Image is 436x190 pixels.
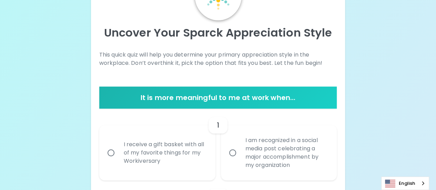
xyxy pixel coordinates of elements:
div: I am recognized in a social media post celebrating a major accomplishment by my organization [240,128,333,178]
p: This quick quiz will help you determine your primary appreciation style in the workplace. Don’t o... [99,51,337,67]
h6: 1 [217,120,219,131]
div: Language [381,177,429,190]
div: I receive a gift basket with all of my favorite things for my Workiversary [118,132,212,173]
a: English [382,177,429,190]
h6: It is more meaningful to me at work when... [102,92,334,103]
p: Uncover Your Sparck Appreciation Style [99,26,337,40]
aside: Language selected: English [381,177,429,190]
div: choice-group-check [99,109,337,180]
